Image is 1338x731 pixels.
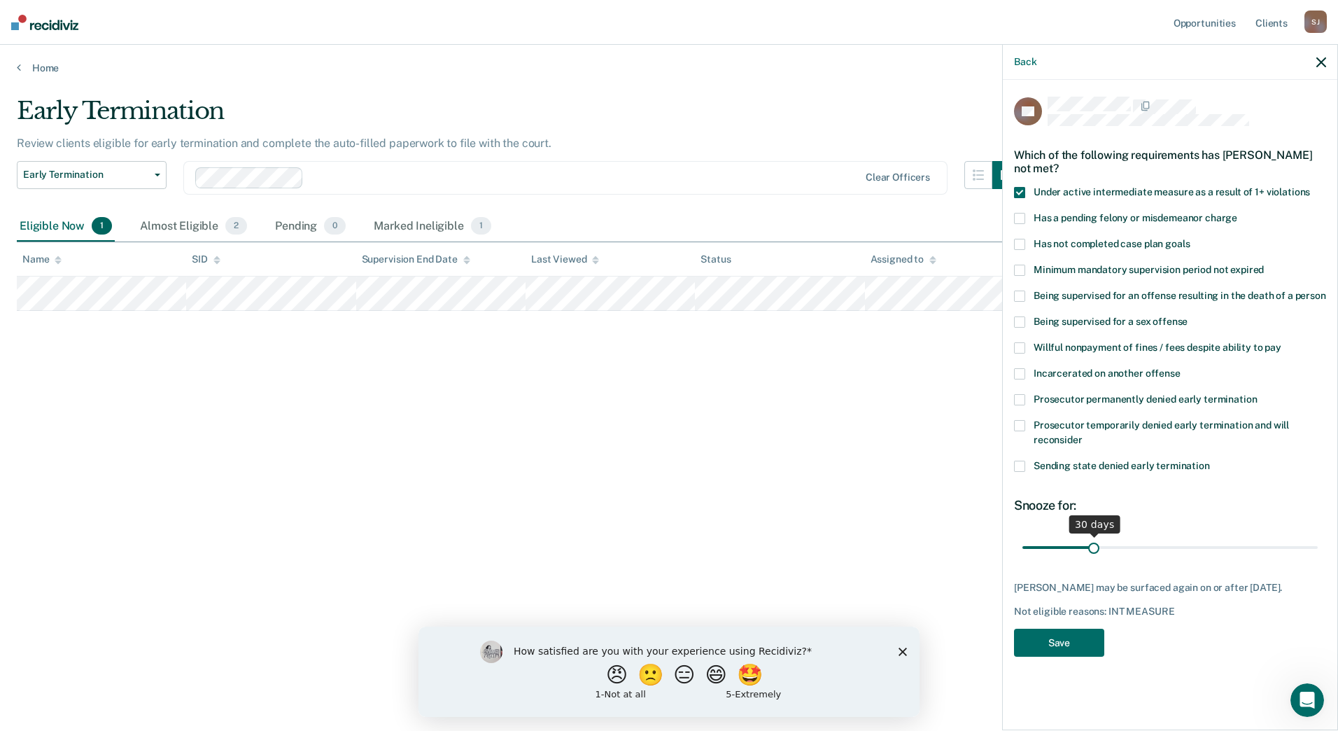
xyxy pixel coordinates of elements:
[866,172,930,183] div: Clear officers
[192,253,220,265] div: SID
[1069,515,1120,534] div: 30 days
[92,217,112,235] span: 1
[324,217,346,235] span: 0
[1014,606,1326,618] div: Not eligible reasons: INT MEASURE
[1034,186,1310,197] span: Under active intermediate measure as a result of 1+ violations
[1034,316,1188,327] span: Being supervised for a sex offense
[137,211,250,242] div: Almost Eligible
[362,253,470,265] div: Supervision End Date
[1034,264,1264,275] span: Minimum mandatory supervision period not expired
[1034,238,1190,249] span: Has not completed case plan goals
[1034,419,1289,445] span: Prosecutor temporarily denied early termination and will reconsider
[1014,629,1104,657] button: Save
[471,217,491,235] span: 1
[17,137,551,150] p: Review clients eligible for early termination and complete the auto-filled paperwork to file with...
[418,627,920,717] iframe: Survey by Kim from Recidiviz
[1034,212,1237,223] span: Has a pending felony or misdemeanor charge
[272,211,348,242] div: Pending
[871,253,936,265] div: Assigned to
[1034,460,1210,471] span: Sending state denied early termination
[531,253,599,265] div: Last Viewed
[17,62,1321,74] a: Home
[1014,498,1326,513] div: Snooze for:
[17,211,115,242] div: Eligible Now
[22,253,62,265] div: Name
[1304,11,1327,33] div: S J
[1034,290,1326,301] span: Being supervised for an offense resulting in the death of a person
[700,253,731,265] div: Status
[11,15,78,30] img: Recidiviz
[17,97,1020,137] div: Early Termination
[1014,582,1326,594] div: [PERSON_NAME] may be surfaced again on or after [DATE].
[1290,683,1324,717] iframe: Intercom live chat
[23,169,149,181] span: Early Termination
[1034,342,1281,353] span: Willful nonpayment of fines / fees despite ability to pay
[1014,56,1036,68] button: Back
[1034,368,1181,379] span: Incarcerated on another offense
[1034,394,1257,405] span: Prosecutor permanently denied early termination
[1014,137,1326,186] div: Which of the following requirements has [PERSON_NAME] not met?
[371,211,494,242] div: Marked Ineligible
[225,217,247,235] span: 2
